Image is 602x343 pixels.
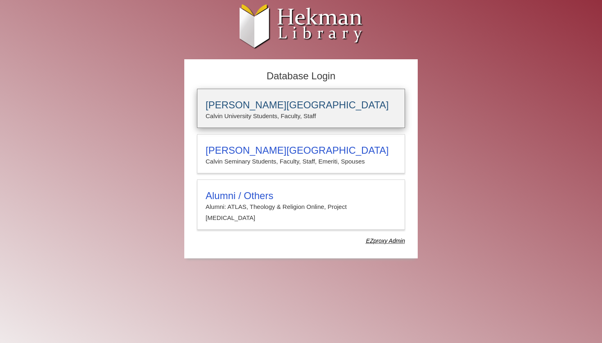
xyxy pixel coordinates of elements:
p: Calvin University Students, Faculty, Staff [206,111,396,121]
h2: Database Login [193,68,409,85]
a: [PERSON_NAME][GEOGRAPHIC_DATA]Calvin University Students, Faculty, Staff [197,89,405,128]
a: [PERSON_NAME][GEOGRAPHIC_DATA]Calvin Seminary Students, Faculty, Staff, Emeriti, Spouses [197,134,405,173]
p: Calvin Seminary Students, Faculty, Staff, Emeriti, Spouses [206,156,396,167]
dfn: Use Alumni login [366,238,405,244]
h3: [PERSON_NAME][GEOGRAPHIC_DATA] [206,99,396,111]
p: Alumni: ATLAS, Theology & Religion Online, Project [MEDICAL_DATA] [206,202,396,223]
summary: Alumni / OthersAlumni: ATLAS, Theology & Religion Online, Project [MEDICAL_DATA] [206,190,396,223]
h3: Alumni / Others [206,190,396,202]
h3: [PERSON_NAME][GEOGRAPHIC_DATA] [206,145,396,156]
